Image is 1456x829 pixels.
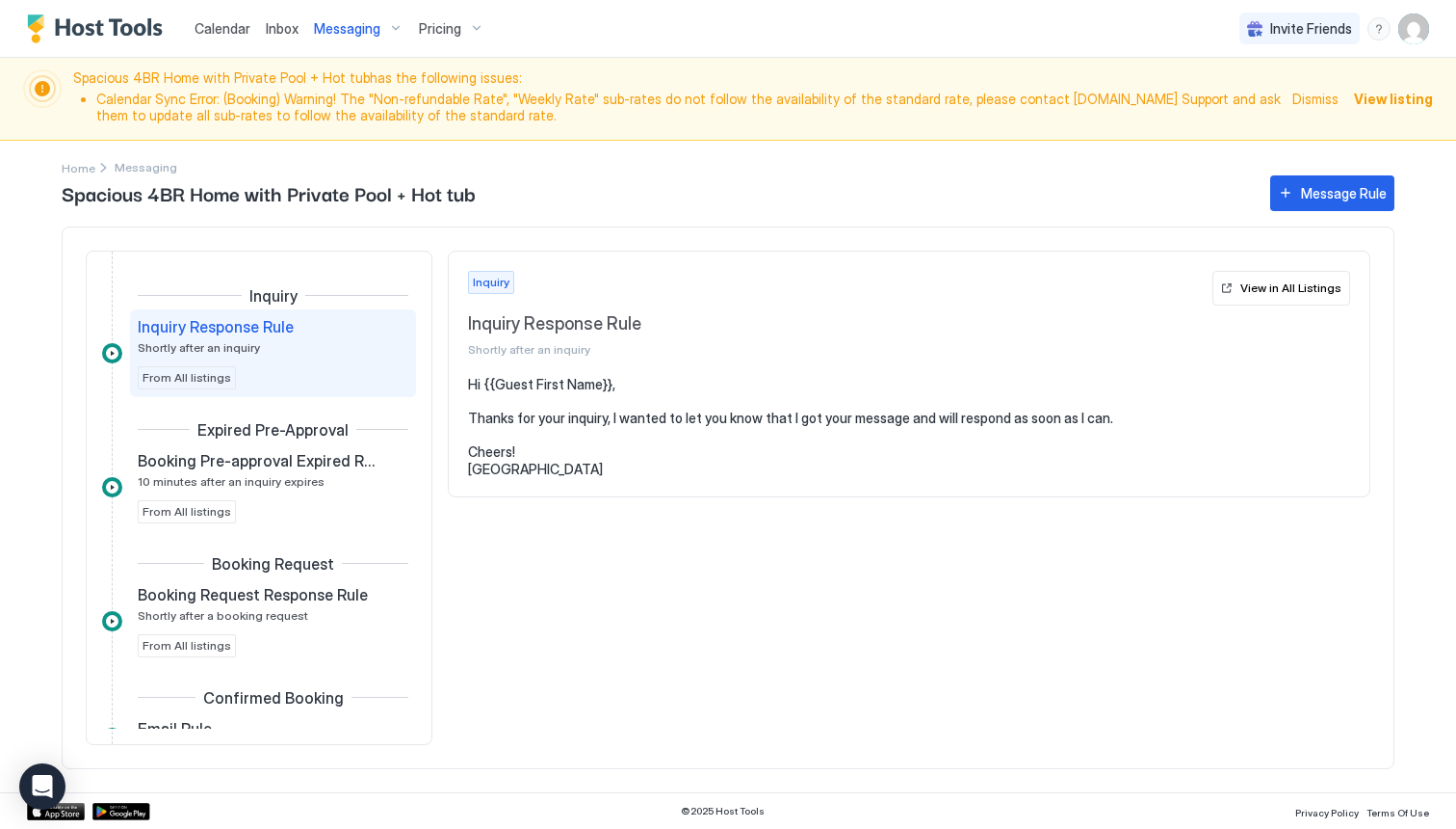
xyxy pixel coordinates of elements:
[266,18,299,39] a: Inbox
[195,20,250,37] span: Calendar
[138,719,212,738] span: Email Rule
[314,20,380,38] span: Messaging
[138,608,308,623] span: Shortly after a booking request
[19,763,65,810] div: Open Intercom Messenger
[203,688,344,708] span: Confirmed Booking
[212,554,334,574] span: Booking Request
[1354,89,1433,109] div: View listing
[1270,175,1394,211] button: Message Rule
[419,20,461,38] span: Pricing
[1398,13,1429,44] div: User profile
[143,503,231,521] span: From All listings
[73,69,1281,128] span: Spacious 4BR Home with Private Pool + Hot tub has the following issues:
[62,178,1251,207] span: Spacious 4BR Home with Private Pool + Hot tub
[138,451,377,470] span: Booking Pre-approval Expired Rule
[115,160,177,174] span: Breadcrumb
[138,585,368,604] span: Booking Request Response Rule
[1295,801,1359,821] a: Privacy Policy
[473,274,509,291] span: Inquiry
[1301,183,1387,203] div: Message Rule
[266,20,299,37] span: Inbox
[1366,801,1429,821] a: Terms Of Use
[138,340,260,355] span: Shortly after an inquiry
[1212,271,1350,306] button: View in All Listings
[138,317,294,336] span: Inquiry Response Rule
[27,803,85,820] a: App Store
[143,637,231,655] span: From All listings
[1366,807,1429,818] span: Terms Of Use
[143,369,231,387] span: From All listings
[1292,89,1339,109] div: Dismiss
[27,14,171,43] a: Host Tools Logo
[195,18,250,39] a: Calendar
[1270,20,1352,38] span: Invite Friends
[138,474,325,489] span: 10 minutes after an inquiry expires
[96,91,1281,124] li: Calendar Sync Error: (Booking) Warning! The "Non-refundable Rate", "Weekly Rate" sub-rates do not...
[62,157,95,177] div: Breadcrumb
[681,805,765,817] span: © 2025 Host Tools
[92,803,150,820] a: Google Play Store
[468,376,1350,477] pre: Hi {{Guest First Name}}, Thanks for your inquiry, I wanted to let you know that I got your messag...
[1240,280,1341,297] div: View in All Listings
[1367,17,1391,40] div: menu
[62,157,95,177] a: Home
[468,313,1205,335] span: Inquiry Response Rule
[1295,807,1359,818] span: Privacy Policy
[468,342,1205,357] span: Shortly after an inquiry
[249,286,298,306] span: Inquiry
[62,161,95,175] span: Home
[197,420,349,440] span: Expired Pre-Approval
